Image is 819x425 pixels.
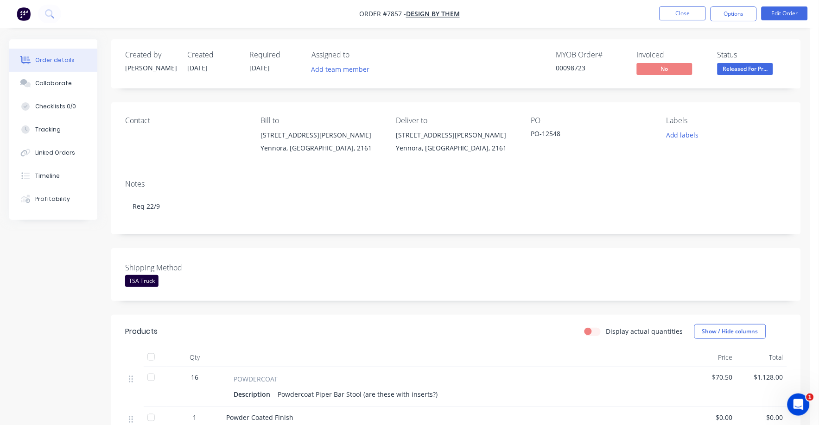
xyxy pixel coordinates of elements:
[274,387,441,401] div: Powdercoat Piper Bar Stool (are these with inserts?)
[686,348,736,367] div: Price
[311,63,375,75] button: Add team member
[249,50,300,59] div: Required
[35,125,61,134] div: Tracking
[125,50,176,59] div: Created by
[193,412,197,422] span: 1
[9,118,97,141] button: Tracking
[9,49,97,72] button: Order details
[167,348,222,367] div: Qty
[694,324,766,339] button: Show / Hide columns
[359,10,406,19] span: Order #7857 -
[234,387,274,401] div: Description
[35,149,75,157] div: Linked Orders
[35,79,72,87] div: Collaborate
[736,348,787,367] div: Total
[740,372,783,382] span: $1,128.00
[260,129,381,158] div: [STREET_ADDRESS][PERSON_NAME]Yennora, [GEOGRAPHIC_DATA], 2161
[234,374,278,384] span: POWDERCOAT
[125,262,241,273] label: Shipping Method
[396,129,516,142] div: [STREET_ADDRESS][PERSON_NAME]
[396,129,516,158] div: [STREET_ADDRESS][PERSON_NAME]Yennora, [GEOGRAPHIC_DATA], 2161
[9,164,97,187] button: Timeline
[260,129,381,142] div: [STREET_ADDRESS][PERSON_NAME]
[787,394,810,416] iframe: Intercom live chat
[717,63,773,75] span: Released For Pr...
[35,102,76,111] div: Checklists 0/0
[396,142,516,155] div: Yennora, [GEOGRAPHIC_DATA], 2161
[125,326,158,337] div: Products
[711,6,757,21] button: Options
[667,116,787,125] div: Labels
[249,63,270,72] span: [DATE]
[396,116,516,125] div: Deliver to
[637,50,706,59] div: Invoiced
[191,372,198,382] span: 16
[556,50,626,59] div: MYOB Order #
[306,63,375,75] button: Add team member
[226,413,293,422] span: Powder Coated Finish
[187,63,208,72] span: [DATE]
[125,275,159,287] div: TSA Truck
[531,116,652,125] div: PO
[17,7,31,21] img: Factory
[187,50,238,59] div: Created
[406,10,460,19] a: Design By Them
[740,412,783,422] span: $0.00
[717,50,787,59] div: Status
[531,129,647,142] div: PO-12548
[717,63,773,77] button: Released For Pr...
[556,63,626,73] div: 00098723
[35,195,70,203] div: Profitability
[260,116,381,125] div: Bill to
[125,180,787,188] div: Notes
[260,142,381,155] div: Yennora, [GEOGRAPHIC_DATA], 2161
[690,372,733,382] span: $70.50
[35,172,60,180] div: Timeline
[9,95,97,118] button: Checklists 0/0
[660,6,706,20] button: Close
[9,72,97,95] button: Collaborate
[35,56,75,64] div: Order details
[806,394,814,401] span: 1
[9,141,97,164] button: Linked Orders
[637,63,692,75] span: No
[9,187,97,211] button: Profitability
[311,50,404,59] div: Assigned to
[606,326,683,336] label: Display actual quantities
[762,6,808,20] button: Edit Order
[125,192,787,220] div: Req 22/9
[125,116,246,125] div: Contact
[690,412,733,422] span: $0.00
[125,63,176,73] div: [PERSON_NAME]
[661,129,704,141] button: Add labels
